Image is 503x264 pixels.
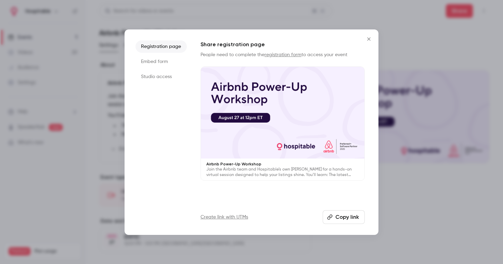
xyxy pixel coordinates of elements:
li: Registration page [136,40,187,53]
p: Join the Airbnb team and Hospitable’s own [PERSON_NAME] for a hands-on virtual session designed t... [206,167,359,178]
a: registration form [265,52,301,57]
li: Studio access [136,71,187,83]
p: People need to complete the to access your event [201,51,365,58]
h1: Share registration page [201,40,365,49]
a: Create link with UTMs [201,214,248,221]
p: Airbnb Power-Up Workshop [206,161,359,167]
button: Copy link [323,210,365,224]
li: Embed form [136,55,187,68]
button: Close [362,32,376,46]
a: Airbnb Power-Up WorkshopJoin the Airbnb team and Hospitable’s own [PERSON_NAME] for a hands-on vi... [201,66,365,181]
